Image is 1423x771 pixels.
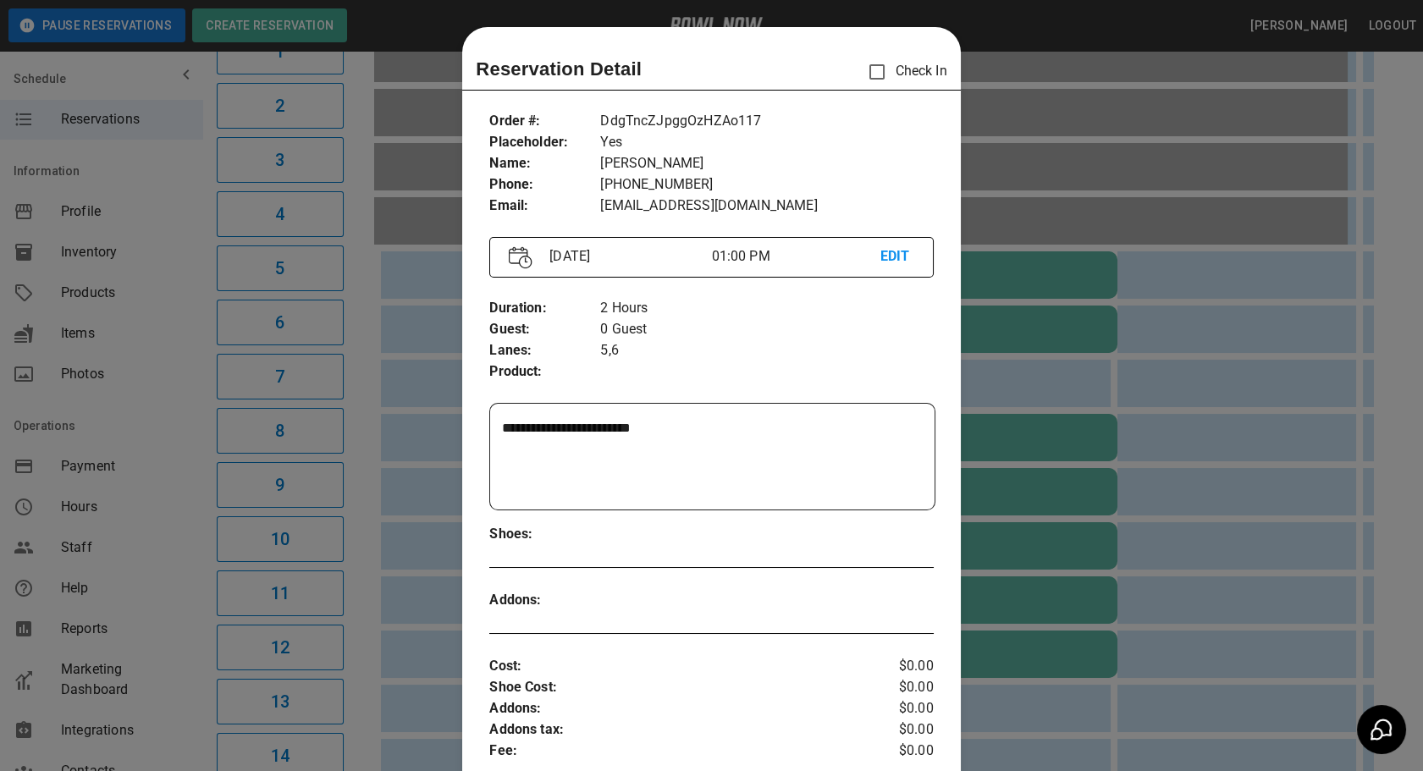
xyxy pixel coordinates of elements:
[600,196,933,217] p: [EMAIL_ADDRESS][DOMAIN_NAME]
[880,246,914,267] p: EDIT
[489,361,600,383] p: Product :
[859,54,946,90] p: Check In
[489,153,600,174] p: Name :
[859,698,933,719] p: $0.00
[859,656,933,677] p: $0.00
[489,677,859,698] p: Shoe Cost :
[509,246,532,269] img: Vector
[489,319,600,340] p: Guest :
[476,55,642,83] p: Reservation Detail
[489,298,600,319] p: Duration :
[600,298,933,319] p: 2 Hours
[489,111,600,132] p: Order # :
[600,132,933,153] p: Yes
[600,111,933,132] p: DdgTncZJpggOzHZAo117
[489,132,600,153] p: Placeholder :
[489,196,600,217] p: Email :
[489,340,600,361] p: Lanes :
[489,524,600,545] p: Shoes :
[489,174,600,196] p: Phone :
[489,719,859,741] p: Addons tax :
[600,340,933,361] p: 5,6
[489,656,859,677] p: Cost :
[600,174,933,196] p: [PHONE_NUMBER]
[859,677,933,698] p: $0.00
[489,590,600,611] p: Addons :
[859,741,933,762] p: $0.00
[600,153,933,174] p: [PERSON_NAME]
[859,719,933,741] p: $0.00
[711,246,880,267] p: 01:00 PM
[543,246,711,267] p: [DATE]
[489,741,859,762] p: Fee :
[600,319,933,340] p: 0 Guest
[489,698,859,719] p: Addons :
